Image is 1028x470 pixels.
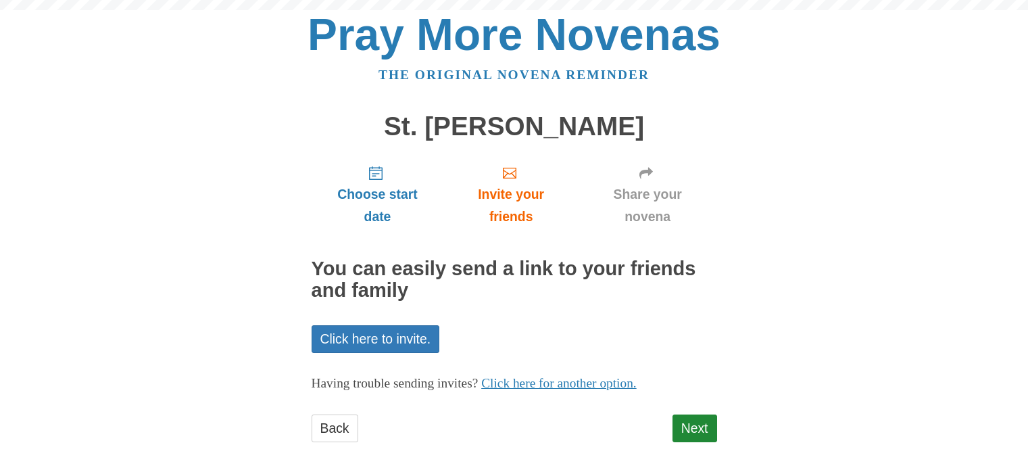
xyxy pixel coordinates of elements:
[592,183,704,228] span: Share your novena
[312,325,440,353] a: Click here to invite.
[672,415,717,442] a: Next
[308,9,720,60] a: Pray More Novenas
[378,68,650,82] a: The original novena reminder
[579,154,717,235] a: Share your novena
[312,112,717,141] h1: St. [PERSON_NAME]
[457,183,564,228] span: Invite your friends
[312,154,444,235] a: Choose start date
[312,258,717,302] h2: You can easily send a link to your friends and family
[443,154,578,235] a: Invite your friends
[312,376,479,390] span: Having trouble sending invites?
[325,183,431,228] span: Choose start date
[481,376,637,390] a: Click here for another option.
[312,415,358,442] a: Back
